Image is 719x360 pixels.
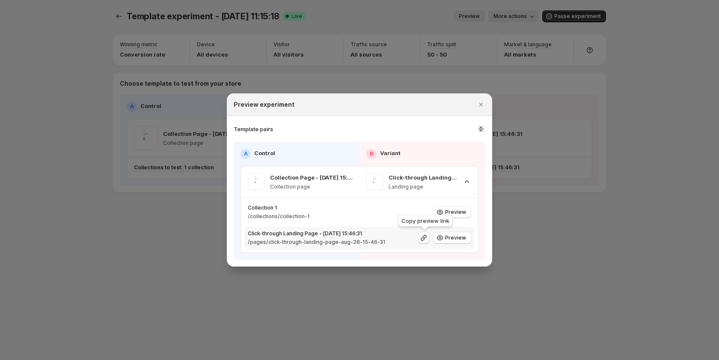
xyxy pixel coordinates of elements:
[254,149,275,157] p: Control
[380,149,401,157] p: Variant
[370,150,373,157] h2: B
[248,230,385,237] p: Click-through Landing Page - [DATE] 15:46:31
[234,100,294,109] h2: Preview experiment
[389,183,458,190] p: Landing page
[445,209,466,216] span: Preview
[248,213,309,220] p: /collections/collection-1
[270,183,353,190] p: Collection page
[433,206,471,218] button: Preview
[270,173,353,182] p: Collection Page - [DATE] 15:45:42
[244,150,248,157] h2: A
[248,204,309,211] p: Collection 1
[234,125,273,133] h3: Template pairs
[433,232,471,244] button: Preview
[389,173,458,182] p: Click-through Landing Page - [DATE] 15:46:31
[445,234,466,241] span: Preview
[475,99,487,111] button: Close
[248,239,385,246] p: /pages/click-through-landing-page-aug-28-15-46-31
[248,173,265,190] img: Collection Page - Aug 28, 15:45:42
[366,173,383,190] img: Click-through Landing Page - Aug 28, 15:46:31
